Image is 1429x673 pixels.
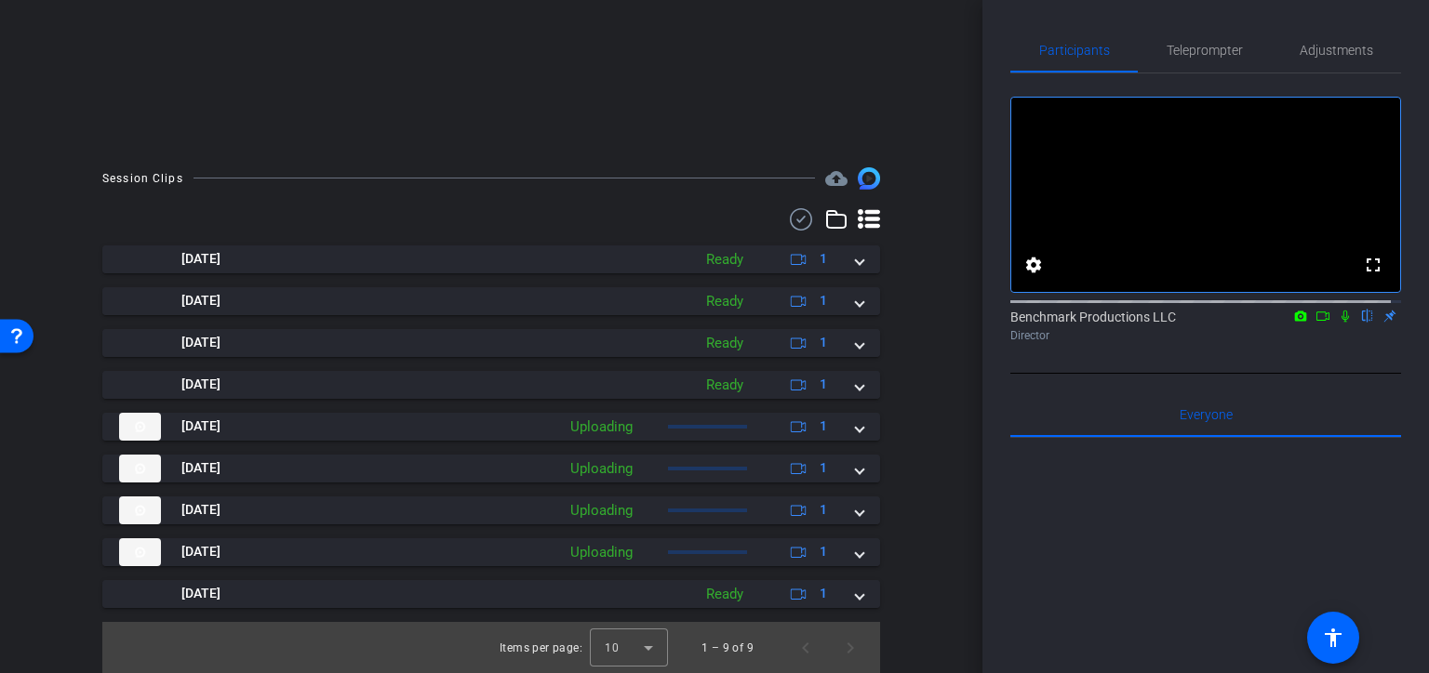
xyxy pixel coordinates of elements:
[697,249,753,271] div: Ready
[119,455,161,482] img: thumb-nail
[102,371,880,399] mat-expansion-panel-header: thumb-nail[DATE]Ready1
[119,329,161,357] img: thumb-nail
[1322,627,1344,649] mat-icon: accessibility
[820,333,827,352] span: 1
[1010,327,1401,344] div: Director
[181,584,220,603] span: [DATE]
[181,375,220,394] span: [DATE]
[1010,308,1401,344] div: Benchmark Productions LLC
[1167,44,1243,57] span: Teleprompter
[820,584,827,603] span: 1
[119,538,161,566] img: thumb-nail
[1039,44,1110,57] span: Participants
[820,291,827,310] span: 1
[561,542,642,563] div: Uploading
[181,249,220,269] span: [DATE]
[102,287,880,315] mat-expansion-panel-header: thumb-nail[DATE]Ready1
[102,580,880,608] mat-expansion-panel-header: thumb-nail[DATE]Ready1
[119,496,161,524] img: thumb-nail
[102,169,183,188] div: Session Clips
[1300,44,1373,57] span: Adjustments
[820,458,827,478] span: 1
[820,249,827,269] span: 1
[858,167,880,190] img: Session clips
[102,329,880,357] mat-expansion-panel-header: thumb-nail[DATE]Ready1
[697,584,753,605] div: Ready
[119,580,161,608] img: thumb-nail
[820,542,827,561] span: 1
[820,500,827,520] span: 1
[119,371,161,399] img: thumb-nail
[102,245,880,273] mat-expansion-panel-header: thumb-nail[DATE]Ready1
[181,333,220,352] span: [DATE]
[181,542,220,561] span: [DATE]
[825,167,848,190] span: Destinations for your clips
[102,538,880,566] mat-expansion-panel-header: thumb-nail[DATE]Uploading1
[500,639,582,657] div: Items per page:
[820,375,827,394] span: 1
[181,458,220,478] span: [DATE]
[561,500,642,521] div: Uploading
[697,333,753,354] div: Ready
[1356,307,1379,323] mat-icon: flip
[1362,254,1384,276] mat-icon: fullscreen
[697,375,753,396] div: Ready
[181,500,220,520] span: [DATE]
[1022,254,1045,276] mat-icon: settings
[181,416,220,436] span: [DATE]
[828,626,873,670] button: Next page
[102,496,880,524] mat-expansion-panel-header: thumb-nail[DATE]Uploading1
[102,455,880,482] mat-expansion-panel-header: thumb-nail[DATE]Uploading1
[783,626,828,670] button: Previous page
[701,639,754,657] div: 1 – 9 of 9
[561,416,642,438] div: Uploading
[119,413,161,441] img: thumb-nail
[119,287,161,315] img: thumb-nail
[697,291,753,312] div: Ready
[825,167,848,190] mat-icon: cloud_upload
[102,413,880,441] mat-expansion-panel-header: thumb-nail[DATE]Uploading1
[561,458,642,480] div: Uploading
[119,245,161,273] img: thumb-nail
[820,416,827,436] span: 1
[181,291,220,310] span: [DATE]
[1180,408,1233,421] span: Everyone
